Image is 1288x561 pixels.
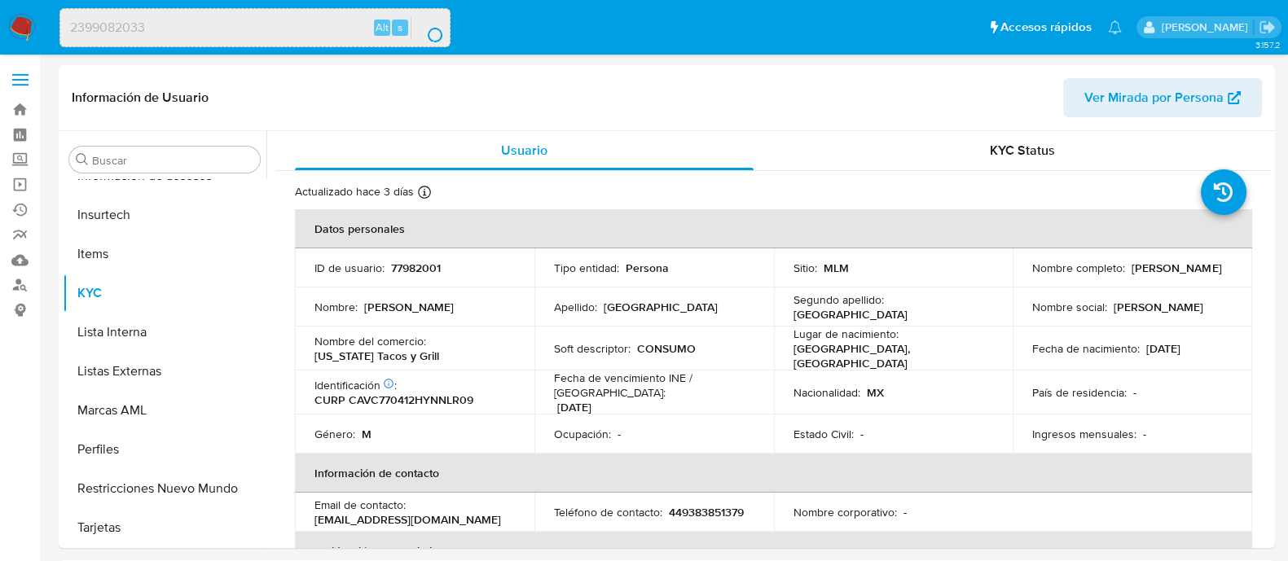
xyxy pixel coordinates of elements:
p: Nombre corporativo : [793,505,897,519]
p: CURP CAVC770412HYNNLR09 [314,392,473,407]
p: MLM [824,261,849,275]
p: [GEOGRAPHIC_DATA] [604,300,718,314]
p: [PERSON_NAME] [364,300,454,314]
p: - [860,427,864,441]
span: s [398,20,402,35]
p: [DATE] [557,400,591,414]
p: País de residencia : [1032,385,1127,400]
p: Lugar de nacimiento : [793,327,899,341]
p: 77982001 [391,261,441,275]
p: Persona [626,261,669,275]
p: 449383851379 [669,505,744,519]
button: Tarjetas [63,508,266,547]
p: [DATE] [1146,341,1180,356]
p: Nombre completo : [1032,261,1125,275]
p: [PERSON_NAME] [1114,300,1203,314]
p: [GEOGRAPHIC_DATA] [793,307,908,322]
span: Ver Mirada por Persona [1084,78,1224,117]
button: Insurtech [63,195,266,234]
button: Lista Interna [63,313,266,352]
p: [GEOGRAPHIC_DATA], [GEOGRAPHIC_DATA] [793,341,987,370]
button: search-icon [411,16,444,39]
h1: Información de Usuario [72,90,209,106]
p: Nombre del comercio : [314,334,426,348]
button: KYC [63,274,266,313]
p: Email de contacto : [314,497,406,512]
p: Apellido : [554,300,597,314]
span: Alt [376,20,389,35]
p: Identificación : [314,378,397,392]
p: - [618,427,621,441]
p: Nacionalidad : [793,385,860,400]
p: Estado Civil : [793,427,854,441]
p: [US_STATE] Tacos y Grill [314,348,439,363]
th: Información de contacto [295,454,1252,493]
p: Nombre social : [1032,300,1107,314]
th: Datos personales [295,209,1252,248]
p: - [903,505,907,519]
p: M [362,427,371,441]
p: Soft descriptor : [554,341,631,356]
p: Ocupación : [554,427,611,441]
p: ID de usuario : [314,261,385,275]
p: Segundo apellido : [793,292,884,307]
p: [PERSON_NAME] [1132,261,1221,275]
p: anamaria.arriagasanchez@mercadolibre.com.mx [1161,20,1253,35]
input: Buscar [92,153,253,168]
button: Restricciones Nuevo Mundo [63,469,266,508]
span: Accesos rápidos [1000,19,1092,36]
p: Tipo entidad : [554,261,619,275]
p: Fecha de vencimiento INE / [GEOGRAPHIC_DATA] : [554,370,754,400]
button: Marcas AML [63,391,266,430]
p: Género : [314,427,355,441]
p: CONSUMO [637,341,696,356]
p: Teléfono de contacto : [554,505,662,519]
button: Listas Externas [63,352,266,391]
p: Actualizado hace 3 días [295,184,414,199]
p: Sitio : [793,261,817,275]
p: Ingresos mensuales : [1032,427,1136,441]
span: KYC Status [990,141,1055,160]
button: Perfiles [63,430,266,469]
p: Fecha de nacimiento : [1032,341,1140,356]
a: Salir [1259,19,1276,36]
button: Buscar [76,153,89,166]
button: Ver Mirada por Persona [1063,78,1262,117]
p: [EMAIL_ADDRESS][DOMAIN_NAME] [314,512,501,527]
a: Notificaciones [1108,20,1122,34]
button: Items [63,234,266,274]
p: - [1133,385,1136,400]
input: Buscar usuario o caso... [60,17,450,38]
p: MX [867,385,884,400]
span: Usuario [501,141,547,160]
p: - [1143,427,1146,441]
p: Nombre : [314,300,358,314]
